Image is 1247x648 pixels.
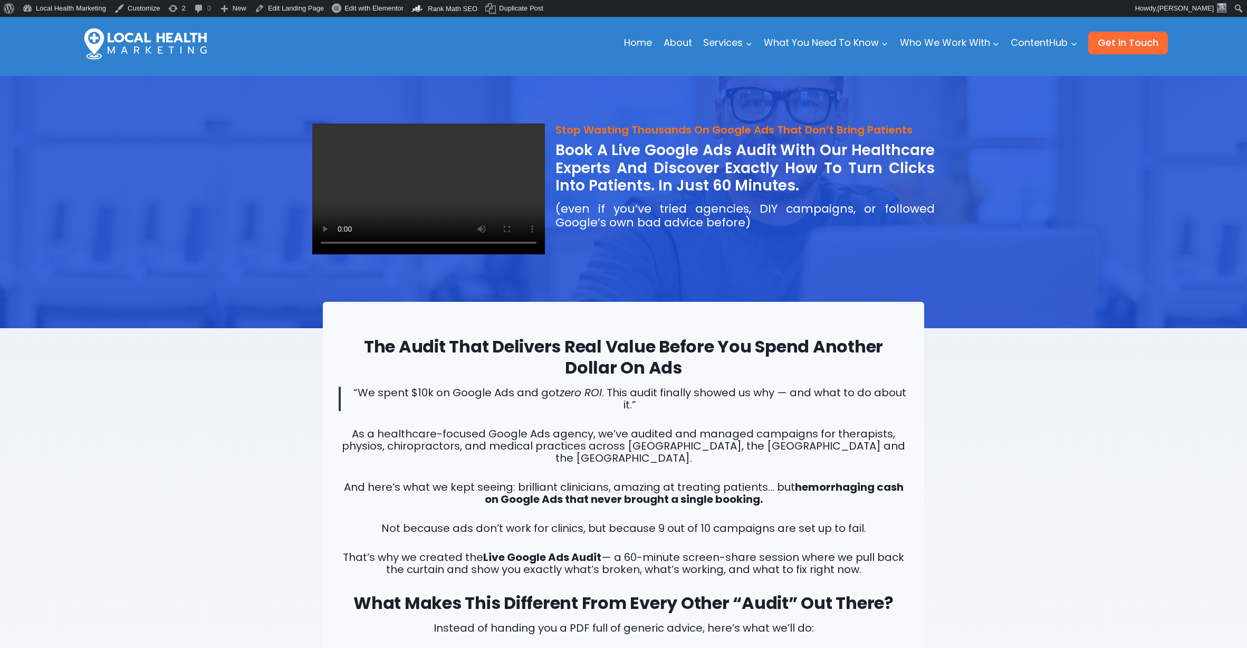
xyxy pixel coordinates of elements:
[364,335,883,379] b: The Audit That Delivers Real Value Before You Spend Another Dollar On Ads
[79,10,211,76] img: LHM_logo__white
[698,34,759,52] button: Child menu of Services
[555,141,935,195] h2: Book A Live Google Ads Audit With Our Healthcare Experts And Discover Exactly How To Turn Clicks ...
[428,5,477,13] span: Rank Math SEO
[339,481,908,506] p: And here’s what we kept seeing: brilliant clinicians, amazing at treating patients… but
[339,622,908,634] p: Instead of handing you a PDF full of generic advice, here’s what we’ll do:
[351,387,908,411] p: “We spent $10k on Google Ads and got . This audit finally showed us why — and what to do about it.”
[758,34,894,52] button: Child menu of What You Need To Know
[339,522,908,535] p: Not because ads don’t work for clinics, but because 9 out of 10 campaigns are set up to fail.
[555,123,935,136] h2: Stop Wasting Thousands On Google Ads That Don’t Bring Patients
[485,480,904,507] b: hemorrhaging cash on Google Ads that never brought a single booking.
[560,385,602,400] i: zero ROI
[618,34,658,52] a: Home
[344,4,404,12] span: Edit with Elementor
[339,551,908,576] p: That’s why we created the — a 60-minute screen-share session where we pull back the curtain and s...
[353,591,894,615] b: What Makes This Different From Every Other “Audit” Out There?
[555,202,935,230] div: (even if you’ve tried agencies, DIY campaigns, or followed Google’s own bad advice before)
[1088,32,1168,54] a: Get in Touch
[1005,34,1083,52] button: Child menu of ContentHub
[1157,4,1214,12] span: [PERSON_NAME]
[483,550,601,565] b: Live Google Ads Audit
[339,428,908,464] p: As a healthcare-focused Google Ads agency, we’ve audited and managed campaigns for therapists, ph...
[618,34,1083,52] nav: Primary
[894,34,1005,52] button: Child menu of Who We Work With
[658,34,698,52] a: About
